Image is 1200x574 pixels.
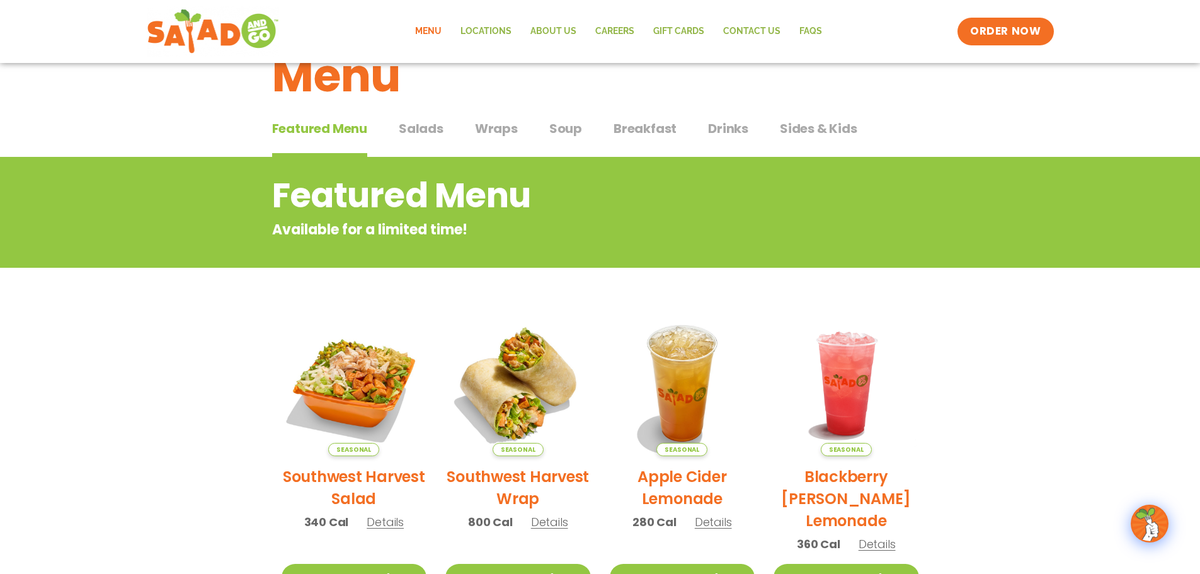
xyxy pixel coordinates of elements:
[632,514,677,531] span: 280 Cal
[695,514,732,530] span: Details
[970,24,1041,39] span: ORDER NOW
[445,466,591,510] h2: Southwest Harvest Wrap
[774,466,919,532] h2: Blackberry [PERSON_NAME] Lemonade
[406,17,451,46] a: Menu
[531,514,568,530] span: Details
[147,6,280,57] img: new-SAG-logo-768×292
[272,42,929,110] h1: Menu
[610,311,755,456] img: Product photo for Apple Cider Lemonade
[780,119,857,138] span: Sides & Kids
[406,17,831,46] nav: Menu
[708,119,748,138] span: Drinks
[282,311,427,456] img: Product photo for Southwest Harvest Salad
[957,18,1053,45] a: ORDER NOW
[272,115,929,158] div: Tabbed content
[493,443,544,456] span: Seasonal
[445,311,591,456] img: Product photo for Southwest Harvest Wrap
[656,443,707,456] span: Seasonal
[714,17,790,46] a: Contact Us
[272,119,367,138] span: Featured Menu
[399,119,443,138] span: Salads
[1132,506,1167,541] img: wpChatIcon
[774,311,919,456] img: Product photo for Blackberry Bramble Lemonade
[475,119,518,138] span: Wraps
[549,119,582,138] span: Soup
[282,466,427,510] h2: Southwest Harvest Salad
[797,536,840,553] span: 360 Cal
[521,17,586,46] a: About Us
[367,514,404,530] span: Details
[821,443,872,456] span: Seasonal
[304,514,349,531] span: 340 Cal
[790,17,831,46] a: FAQs
[644,17,714,46] a: GIFT CARDS
[451,17,521,46] a: Locations
[586,17,644,46] a: Careers
[614,119,677,138] span: Breakfast
[272,170,827,221] h2: Featured Menu
[468,514,513,531] span: 800 Cal
[272,219,827,240] p: Available for a limited time!
[859,536,896,552] span: Details
[610,466,755,510] h2: Apple Cider Lemonade
[328,443,379,456] span: Seasonal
